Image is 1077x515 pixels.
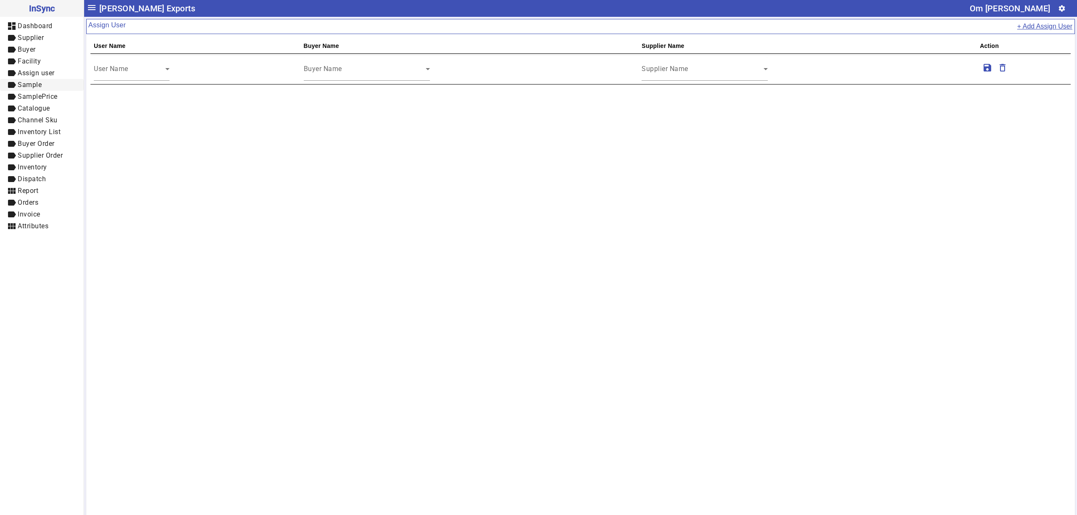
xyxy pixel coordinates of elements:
mat-icon: label [7,92,17,102]
mat-icon: view_module [7,221,17,231]
span: Invoice [18,210,40,218]
mat-icon: label [7,198,17,208]
span: Buyer [18,45,36,53]
mat-icon: save_outline [982,63,992,73]
span: Supplier Order [18,151,63,159]
span: Assign user [18,69,55,77]
mat-icon: dashboard [7,21,17,31]
mat-card-header: Assign User [86,19,1075,34]
div: Om [PERSON_NAME] [970,2,1050,15]
span: Channel Sku [18,116,58,124]
mat-icon: label [7,209,17,219]
span: Orders [18,198,38,206]
span: Supplier [18,34,44,42]
mat-icon: label [7,80,17,90]
button: + Add Assign User [1017,21,1073,32]
mat-icon: label [7,151,17,161]
mat-icon: label [7,68,17,78]
span: Supplier Name [642,65,688,73]
span: Buyer Name [304,65,342,73]
span: Inventory List [18,128,61,136]
th: Buyer Name [300,38,639,54]
span: Attributes [18,222,48,230]
span: Dashboard [18,22,53,30]
mat-icon: delete_outline [997,63,1008,73]
mat-icon: label [7,174,17,184]
span: Inventory [18,163,47,171]
span: SamplePrice [18,92,58,100]
mat-icon: label [7,127,17,137]
mat-icon: label [7,115,17,125]
th: Supplier Name [638,38,976,54]
th: User Name [90,38,300,54]
mat-icon: view_module [7,186,17,196]
span: Catalogue [18,104,50,112]
mat-icon: label [7,162,17,172]
span: User Name [94,65,128,73]
span: Sample [18,81,42,89]
span: InSync [7,2,77,15]
th: Action [976,38,1071,54]
mat-icon: label [7,103,17,114]
mat-icon: label [7,33,17,43]
mat-icon: settings [1058,5,1066,12]
span: Facility [18,57,41,65]
span: [PERSON_NAME] Exports [99,2,195,15]
span: Dispatch [18,175,46,183]
mat-icon: label [7,45,17,55]
mat-icon: label [7,56,17,66]
span: Buyer Order [18,140,55,148]
mat-icon: menu [87,3,97,13]
span: Report [18,187,38,195]
mat-icon: label [7,139,17,149]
